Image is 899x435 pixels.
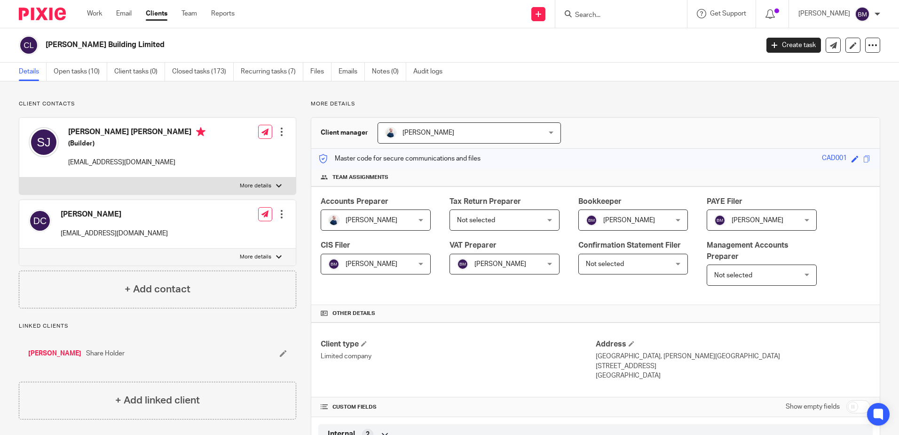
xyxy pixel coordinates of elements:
p: Master code for secure communications and files [318,154,481,163]
a: Notes (0) [372,63,406,81]
a: Team [181,9,197,18]
a: Recurring tasks (7) [241,63,303,81]
img: MC_T&CO-3.jpg [328,215,339,226]
span: Team assignments [332,174,388,181]
h4: + Add contact [125,282,190,297]
a: Create task [766,38,821,53]
a: Work [87,9,102,18]
span: Not selected [457,217,495,224]
span: VAT Preparer [449,242,497,249]
span: [PERSON_NAME] [474,261,526,267]
a: Emails [339,63,365,81]
a: Details [19,63,47,81]
img: svg%3E [29,127,59,157]
p: Linked clients [19,322,296,330]
i: Primary [196,127,205,137]
img: MC_T&CO-3.jpg [385,127,396,138]
h5: (Builder) [68,139,205,148]
a: Email [116,9,132,18]
span: [PERSON_NAME] [402,129,454,136]
h2: [PERSON_NAME] Building Limited [46,40,611,50]
img: svg%3E [855,7,870,22]
a: Closed tasks (173) [172,63,234,81]
h4: + Add linked client [115,393,200,408]
span: Accounts Preparer [321,198,388,205]
p: Limited company [321,352,595,361]
span: Confirmation Statement Filer [578,242,681,249]
span: Share Holder [86,349,125,358]
img: Pixie [19,8,66,20]
p: [PERSON_NAME] [798,9,850,18]
p: Client contacts [19,100,296,108]
h4: CUSTOM FIELDS [321,403,595,411]
p: [STREET_ADDRESS] [596,362,870,371]
span: Other details [332,310,375,317]
a: Audit logs [413,63,449,81]
h4: [PERSON_NAME] [PERSON_NAME] [68,127,205,139]
img: svg%3E [328,258,339,270]
img: svg%3E [714,215,726,226]
span: Bookkeeper [578,198,622,205]
h4: Client type [321,339,595,349]
h3: Client manager [321,128,368,137]
p: [GEOGRAPHIC_DATA] [596,371,870,380]
input: Search [574,11,659,20]
h4: Address [596,339,870,349]
p: [GEOGRAPHIC_DATA], [PERSON_NAME][GEOGRAPHIC_DATA] [596,352,870,361]
img: svg%3E [19,35,39,55]
p: [EMAIL_ADDRESS][DOMAIN_NAME] [68,158,205,167]
a: [PERSON_NAME] [28,349,81,358]
span: Management Accounts Preparer [707,242,789,260]
span: [PERSON_NAME] [346,217,397,224]
a: Clients [146,9,167,18]
span: [PERSON_NAME] [603,217,655,224]
span: CIS Filer [321,242,350,249]
a: Reports [211,9,235,18]
span: PAYE Filer [707,198,742,205]
img: svg%3E [457,258,468,270]
img: svg%3E [29,209,51,232]
img: svg%3E [586,215,597,226]
h4: [PERSON_NAME] [61,209,168,219]
a: Client tasks (0) [114,63,165,81]
a: Files [310,63,331,81]
label: Show empty fields [786,402,840,411]
p: More details [240,182,271,190]
a: Open tasks (10) [54,63,107,81]
span: Not selected [714,272,752,279]
span: Not selected [586,261,624,267]
p: [EMAIL_ADDRESS][DOMAIN_NAME] [61,229,168,238]
span: Get Support [710,10,746,17]
p: More details [240,253,271,261]
span: [PERSON_NAME] [732,217,783,224]
div: CAD001 [822,153,847,164]
p: More details [311,100,880,108]
span: Tax Return Preparer [449,198,521,205]
span: [PERSON_NAME] [346,261,397,267]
